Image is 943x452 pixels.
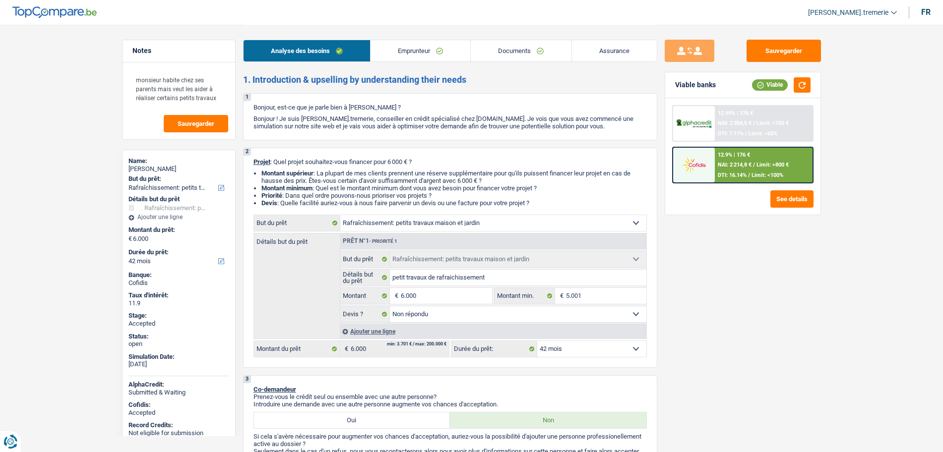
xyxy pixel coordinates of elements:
img: TopCompare Logo [12,6,97,18]
span: / [753,120,755,126]
a: Assurance [572,40,657,61]
div: 12.99% | 176 € [718,110,753,116]
div: 3 [244,376,251,383]
a: Emprunteur [371,40,470,61]
button: Sauvegarder [164,115,228,132]
div: Accepted [128,409,229,417]
span: Limit: >750 € [756,120,789,126]
label: Montant min. [495,288,555,304]
li: : Quel est le montant minimum dont vous avez besoin pour financer votre projet ? [261,184,647,192]
div: Prêt n°1 [340,238,400,244]
span: Limit: <100% [752,172,783,178]
label: Montant du prêt [254,341,340,357]
span: Limit: >800 € [756,162,789,168]
div: Accepted [128,320,229,328]
div: Not eligible for submission [128,429,229,437]
span: / [745,130,747,137]
div: open [128,340,229,348]
div: [DATE] [128,360,229,368]
label: But du prêt [254,215,340,231]
span: / [748,172,750,178]
p: Bonjour, est-ce que je parle bien à [PERSON_NAME] ? [253,104,647,111]
label: Détails but du prêt [340,270,390,285]
div: Cofidis [128,279,229,287]
p: : Quel projet souhaitez-vous financer pour 6 000 € ? [253,158,647,166]
span: Sauvegarder [178,120,214,127]
div: Banque: [128,271,229,279]
span: DTI: 16.14% [718,172,747,178]
button: Sauvegarder [747,40,821,62]
a: [PERSON_NAME].tremerie [800,4,897,21]
span: € [390,288,401,304]
div: Détails but du prêt [128,195,229,203]
span: Co-demandeur [253,386,296,393]
label: But du prêt: [128,175,227,183]
h2: 1. Introduction & upselling by understanding their needs [243,74,657,85]
div: 2 [244,148,251,156]
a: Documents [471,40,571,61]
label: Durée du prêt: [451,341,537,357]
p: Bonjour ! Je suis [PERSON_NAME].tremerie, conseiller en crédit spécialisé chez [DOMAIN_NAME]. Je ... [253,115,647,130]
label: Montant [340,288,390,304]
div: Viable banks [675,81,716,89]
div: Taux d'intérêt: [128,291,229,299]
h5: Notes [132,47,225,55]
li: : Dans quel ordre pouvons-nous prioriser vos projets ? [261,192,647,199]
span: / [753,162,755,168]
li: : Quelle facilité auriez-vous à nous faire parvenir un devis ou une facture pour votre projet ? [261,199,647,207]
div: 1 [244,94,251,101]
div: Viable [752,79,788,90]
span: Limit: <60% [749,130,777,137]
div: Simulation Date: [128,353,229,361]
label: Oui [254,412,450,428]
img: AlphaCredit [676,118,712,129]
label: Devis ? [340,306,390,322]
label: But du prêt [340,251,390,267]
button: See details [770,190,814,208]
div: Stage: [128,312,229,320]
div: Cofidis: [128,401,229,409]
div: Record Credits: [128,421,229,429]
div: Status: [128,333,229,340]
span: NAI: 2 304,5 € [718,120,752,126]
label: Non [450,412,646,428]
div: 12.9% | 176 € [718,152,750,158]
strong: Montant minimum [261,184,313,192]
span: € [128,235,132,243]
div: Ajouter une ligne [340,324,646,339]
span: NAI: 2 214,8 € [718,162,752,168]
label: Détails but du prêt [254,233,340,245]
div: [PERSON_NAME] [128,165,229,173]
li: : La plupart de mes clients prennent une réserve supplémentaire pour qu'ils puissent financer leu... [261,169,647,184]
span: Devis [261,199,277,207]
span: € [555,288,566,304]
label: Montant du prêt: [128,226,227,234]
span: € [340,341,351,357]
span: - Priorité 1 [369,238,397,244]
div: AlphaCredit: [128,381,229,389]
img: Cofidis [676,156,712,174]
a: Analyse des besoins [244,40,370,61]
div: 11.9 [128,299,229,307]
div: Ajouter une ligne [128,214,229,221]
strong: Priorité [261,192,282,199]
div: fr [921,7,931,17]
span: DTI: 7.11% [718,130,744,137]
p: Prenez-vous le crédit seul ou ensemble avec une autre personne? [253,393,647,400]
span: [PERSON_NAME].tremerie [808,8,888,17]
p: Si cela s'avère nécessaire pour augmenter vos chances d'acceptation, auriez-vous la possibilité d... [253,433,647,448]
p: Introduire une demande avec une autre personne augmente vos chances d'acceptation. [253,400,647,408]
div: Name: [128,157,229,165]
label: Durée du prêt: [128,248,227,256]
div: min: 3.701 € / max: 200.000 € [387,342,446,346]
div: Submitted & Waiting [128,389,229,396]
span: Projet [253,158,270,166]
strong: Montant supérieur [261,169,314,177]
